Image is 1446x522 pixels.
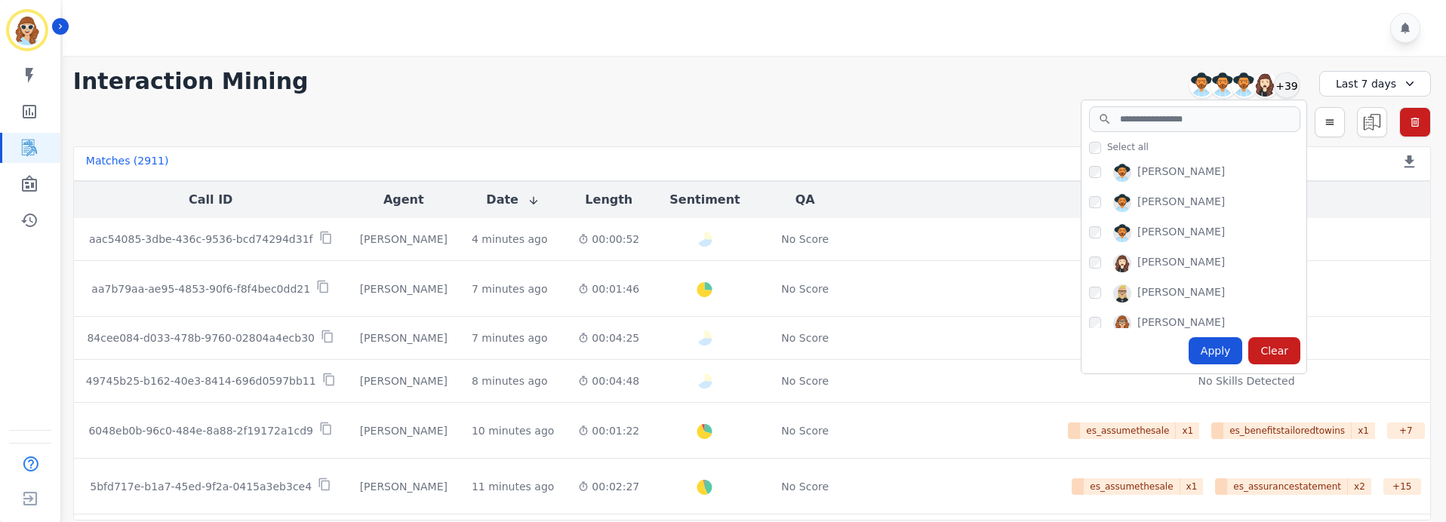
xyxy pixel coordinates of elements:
[1274,72,1300,98] div: +39
[781,281,829,296] div: No Score
[781,423,829,438] div: No Score
[87,330,315,345] p: 84cee084-d033-478b-9760-02804a4ecb30
[669,191,740,209] button: Sentiment
[1227,478,1348,495] span: es_assurancestatement
[578,281,639,296] div: 00:01:46
[1084,478,1180,495] span: es_assumethesale
[578,232,639,247] div: 00:00:52
[472,423,554,438] div: 10 minutes ago
[1137,254,1225,272] div: [PERSON_NAME]
[360,373,448,388] div: [PERSON_NAME]
[9,12,45,48] img: Bordered avatar
[88,423,313,438] p: 6048eb0b-96c0-484e-8a88-2f19172a1cd9
[578,330,639,345] div: 00:04:25
[1107,141,1149,153] span: Select all
[90,479,312,494] p: 5bfd717e-b1a7-45ed-9f2a-0415a3eb3ce4
[1137,164,1225,182] div: [PERSON_NAME]
[578,423,639,438] div: 00:01:22
[472,479,554,494] div: 11 minutes ago
[383,191,424,209] button: Agent
[781,479,829,494] div: No Score
[472,373,548,388] div: 8 minutes ago
[360,281,448,296] div: [PERSON_NAME]
[1137,224,1225,242] div: [PERSON_NAME]
[781,330,829,345] div: No Score
[1080,422,1176,439] span: es_assumethesale
[1137,315,1225,333] div: [PERSON_NAME]
[1198,373,1295,388] div: No Skills Detected
[1189,337,1243,364] div: Apply
[1137,284,1225,302] div: [PERSON_NAME]
[1352,422,1375,439] span: x 1
[1348,478,1371,495] span: x 2
[91,281,310,296] p: aa7b79aa-ae95-4853-90f6-f8f4bec0dd21
[89,232,313,247] p: aac54085-3dbe-436c-9536-bcd74294d31f
[189,191,232,209] button: Call ID
[1180,478,1204,495] span: x 1
[73,68,309,95] h1: Interaction Mining
[1387,422,1425,439] div: + 7
[781,232,829,247] div: No Score
[1319,71,1431,97] div: Last 7 days
[360,330,448,345] div: [PERSON_NAME]
[1223,422,1352,439] span: es_benefitstailoredtowins
[472,330,548,345] div: 7 minutes ago
[360,423,448,438] div: [PERSON_NAME]
[360,232,448,247] div: [PERSON_NAME]
[1176,422,1199,439] span: x 1
[1383,478,1421,495] div: + 15
[578,373,639,388] div: 00:04:48
[781,373,829,388] div: No Score
[578,479,639,494] div: 00:02:27
[585,191,632,209] button: Length
[1137,194,1225,212] div: [PERSON_NAME]
[472,232,548,247] div: 4 minutes ago
[486,191,540,209] button: Date
[86,373,316,388] p: 49745b25-b162-40e3-8414-696d0597bb11
[1248,337,1300,364] div: Clear
[360,479,448,494] div: [PERSON_NAME]
[795,191,815,209] button: QA
[472,281,548,296] div: 7 minutes ago
[86,153,169,174] div: Matches ( 2911 )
